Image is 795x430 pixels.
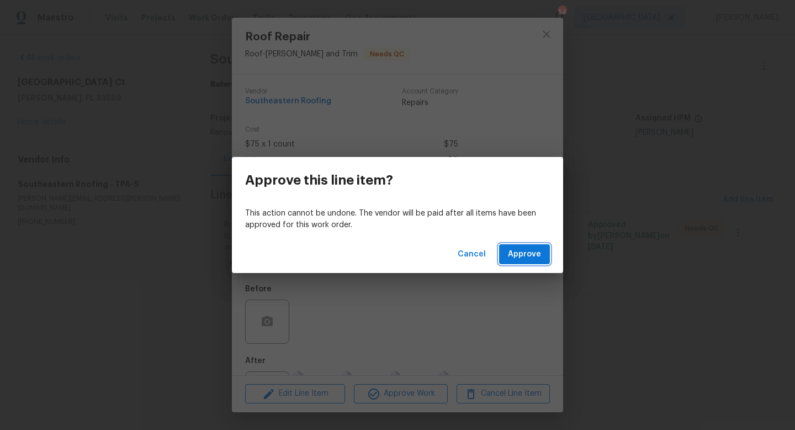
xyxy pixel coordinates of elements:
span: Cancel [458,248,486,261]
span: Approve [508,248,541,261]
button: Cancel [453,244,490,265]
h3: Approve this line item? [245,172,393,188]
button: Approve [499,244,550,265]
p: This action cannot be undone. The vendor will be paid after all items have been approved for this... [245,208,550,231]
